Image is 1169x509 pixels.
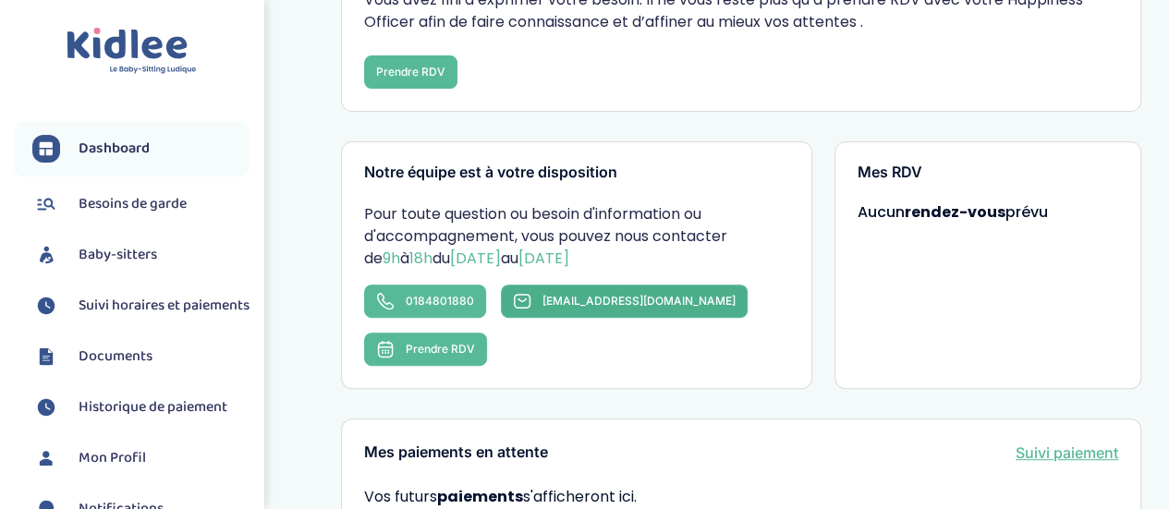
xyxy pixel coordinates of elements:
[79,295,250,317] span: Suivi horaires et paiements
[364,55,457,89] button: Prendre RDV
[364,164,789,181] h3: Notre équipe est à votre disposition
[32,190,250,218] a: Besoins de garde
[858,201,1048,223] span: Aucun prévu
[437,486,523,507] strong: paiements
[79,396,227,418] span: Historique de paiement
[32,135,60,163] img: dashboard.svg
[542,294,736,308] span: [EMAIL_ADDRESS][DOMAIN_NAME]
[32,343,60,370] img: documents.svg
[501,285,748,318] a: [EMAIL_ADDRESS][DOMAIN_NAME]
[32,241,60,269] img: babysitters.svg
[79,345,152,368] span: Documents
[406,342,475,356] span: Prendre RDV
[32,292,60,320] img: suivihoraire.svg
[364,203,789,270] p: Pour toute question ou besoin d'information ou d'accompagnement, vous pouvez nous contacter de à ...
[364,333,487,366] button: Prendre RDV
[79,447,146,469] span: Mon Profil
[79,244,157,266] span: Baby-sitters
[364,444,548,461] h3: Mes paiements en attente
[32,241,250,269] a: Baby-sitters
[32,394,60,421] img: suivihoraire.svg
[409,248,432,269] span: 18h
[364,486,637,507] span: Vos futurs s'afficheront ici.
[79,138,150,160] span: Dashboard
[518,248,569,269] span: [DATE]
[406,294,474,308] span: 0184801880
[364,285,486,318] a: 0184801880
[32,444,60,472] img: profil.svg
[383,248,400,269] span: 9h
[450,248,501,269] span: [DATE]
[905,201,1005,223] strong: rendez-vous
[67,28,197,75] img: logo.svg
[858,164,1118,181] h3: Mes RDV
[32,292,250,320] a: Suivi horaires et paiements
[32,444,250,472] a: Mon Profil
[32,190,60,218] img: besoin.svg
[1016,442,1118,464] a: Suivi paiement
[32,343,250,370] a: Documents
[32,135,250,163] a: Dashboard
[32,394,250,421] a: Historique de paiement
[79,193,187,215] span: Besoins de garde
